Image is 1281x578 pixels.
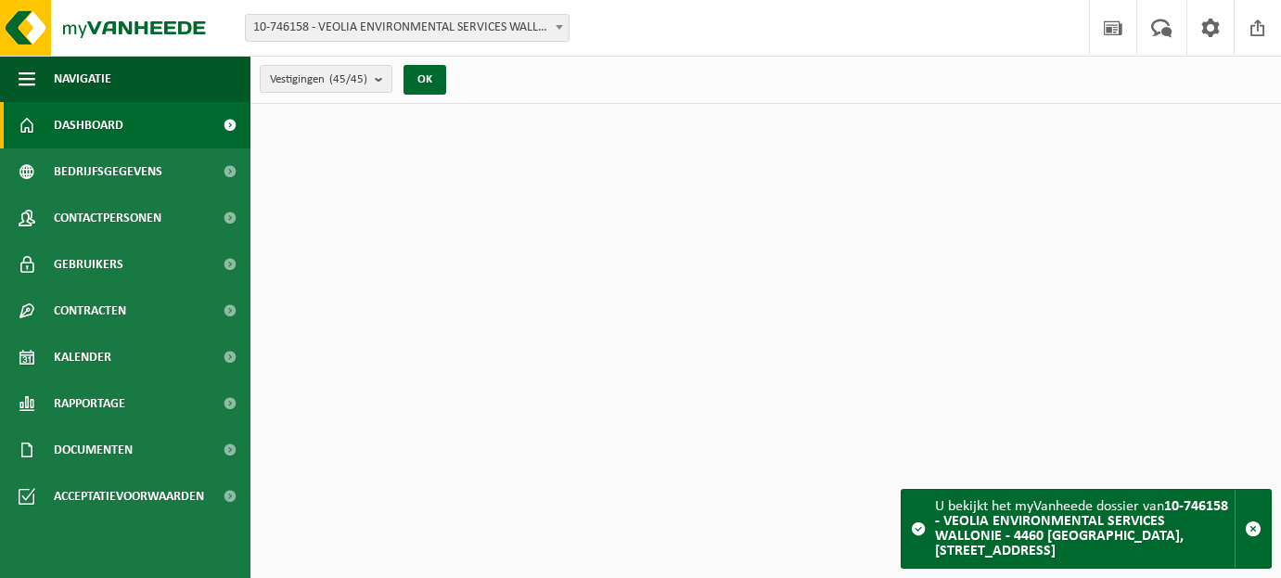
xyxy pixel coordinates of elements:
span: Contactpersonen [54,195,161,241]
span: Kalender [54,334,111,380]
button: Vestigingen(45/45) [260,65,392,93]
div: U bekijkt het myVanheede dossier van [935,490,1235,568]
span: Acceptatievoorwaarden [54,473,204,520]
span: Vestigingen [270,66,367,94]
span: Dashboard [54,102,123,148]
span: 10-746158 - VEOLIA ENVIRONMENTAL SERVICES WALLONIE - 4460 GRÂCE-HOLLOGNE, RUE DE L'AVENIR 22 [245,14,570,42]
span: Rapportage [54,380,125,427]
strong: 10-746158 - VEOLIA ENVIRONMENTAL SERVICES WALLONIE - 4460 [GEOGRAPHIC_DATA], [STREET_ADDRESS] [935,499,1228,559]
span: Documenten [54,427,133,473]
span: Gebruikers [54,241,123,288]
span: Navigatie [54,56,111,102]
button: OK [404,65,446,95]
span: Contracten [54,288,126,334]
count: (45/45) [329,73,367,85]
span: 10-746158 - VEOLIA ENVIRONMENTAL SERVICES WALLONIE - 4460 GRÂCE-HOLLOGNE, RUE DE L'AVENIR 22 [246,15,569,41]
span: Bedrijfsgegevens [54,148,162,195]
